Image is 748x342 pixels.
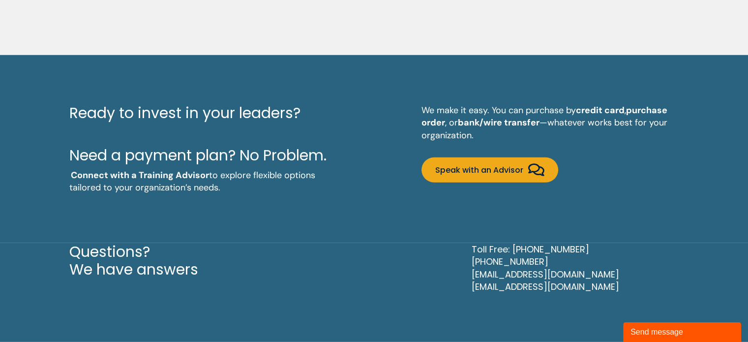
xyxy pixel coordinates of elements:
[472,243,619,293] div: Toll Free: [PHONE_NUMBER] [PHONE_NUMBER] [EMAIL_ADDRESS][DOMAIN_NAME] [EMAIL_ADDRESS][DOMAIN_NAME]
[458,117,539,128] strong: bank/wire transfer
[623,320,743,342] iframe: chat widget
[421,104,667,128] strong: purchase order
[576,104,625,116] strong: credit card
[71,169,209,181] strong: Connect with a Training Advisor
[69,243,337,279] h2: Questions? We have answers
[421,104,679,142] p: We make it easy. You can purchase by , , or —whatever works best for your organization.
[435,165,523,175] span: Speak with an Advisor
[69,104,340,122] h2: Ready to invest in your leaders?
[69,169,347,194] p: to explore flexible options tailored to your organization’s needs.
[69,147,347,164] h2: Need a payment plan? No Problem.
[421,157,558,183] a: Speak with an Advisor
